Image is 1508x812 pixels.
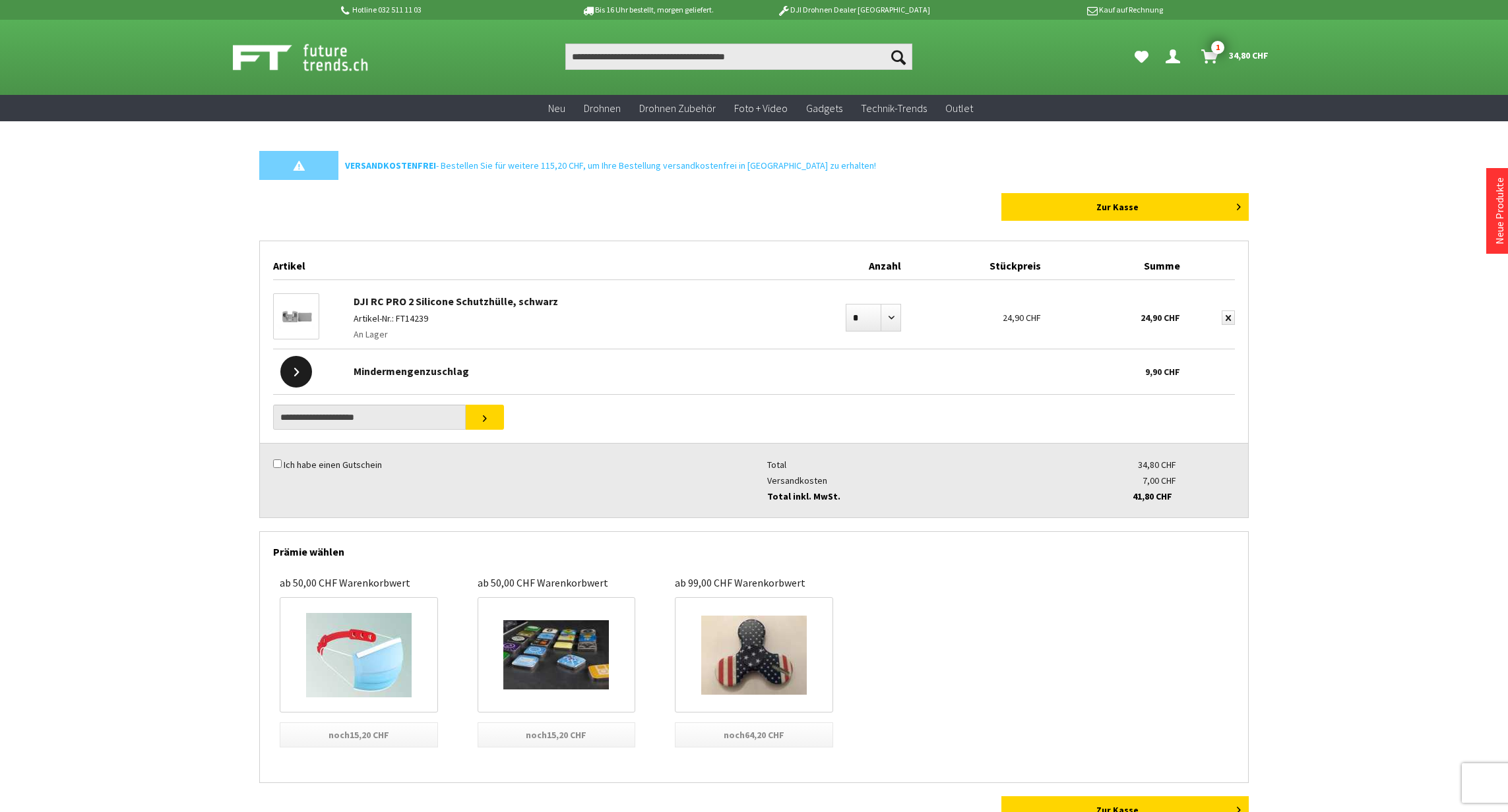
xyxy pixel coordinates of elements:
[767,473,1053,488] div: Versandkosten
[1053,473,1176,488] div: 7,00 CHF
[544,2,750,18] p: Bis 16 Uhr bestellt, morgen geliefert.
[273,532,1235,565] div: Prämie wählen
[539,95,575,122] a: Neu
[745,729,784,741] span: 64,20 CHF
[630,95,725,122] a: Drohnen Zubehör
[957,2,1162,18] p: Kauf auf Rechnung
[639,101,716,115] span: Drohnen Zubehör
[273,254,802,279] div: Artikel
[547,729,586,741] span: 15,20 CHF
[767,457,1053,473] div: Total
[1128,43,1155,70] a: Meine Favoriten
[306,613,412,697] img: Maskenhalter für Hygienemasken
[675,722,833,747] div: noch
[797,95,852,122] a: Gadgets
[478,575,636,591] p: ab 50,00 CHF Warenkorbwert
[701,616,807,695] img: Fidget Spinner Capitan America
[1001,193,1249,221] a: Zur Kasse
[945,101,973,115] span: Outlet
[354,326,388,342] span: An Lager
[861,101,927,115] span: Technik-Trends
[575,95,630,122] a: Drohnen
[936,95,982,122] a: Outlet
[675,597,833,712] a: Fidget Spinner Capitan America
[354,364,469,378] span: Mindermengenzuschlag
[751,2,957,18] p: DJI Drohnen Dealer [GEOGRAPHIC_DATA]
[478,597,636,712] a: iPhone App Magnete
[802,254,908,279] div: Anzahl
[734,101,788,115] span: Foto + Video
[284,459,382,471] label: Ich habe einen Gutschein
[280,722,438,747] div: noch
[1053,457,1176,473] div: 34,80 CHF
[1048,287,1187,338] div: 24,90 CHF
[1048,254,1187,279] div: Summe
[1050,488,1172,504] div: 41,80 CHF
[548,101,565,115] span: Neu
[350,729,389,741] span: 15,20 CHF
[233,41,397,74] img: Shop Futuretrends - zur Startseite wechseln
[1196,43,1275,70] a: Warenkorb
[478,722,636,747] div: noch
[1048,349,1187,386] div: 9,90 CHF
[1229,45,1269,66] span: 34,80 CHF
[908,287,1047,338] div: 24,90 CHF
[908,254,1047,279] div: Stückpreis
[354,295,558,308] a: DJI RC PRO 2 Silicone Schutzhülle, schwarz
[354,310,796,326] p: Artikel-Nr.: FT14239
[725,95,797,122] a: Foto + Video
[767,488,1053,504] div: Total inkl. MwSt.
[280,597,438,712] a: Maskenhalter für Hygienemasken
[852,95,936,122] a: Technik-Trends
[565,43,912,70] input: Produkt, Marke, Kategorie, EAN, Artikelnummer…
[1160,43,1191,70] a: Dein Konto
[274,294,319,339] img: DJI RC PRO 2 Silicone Schutzhülle, schwarz
[806,101,842,115] span: Gadgets
[584,101,621,115] span: Drohnen
[1211,41,1224,54] span: 1
[338,151,1249,180] div: - Bestellen Sie für weitere 115,20 CHF, um Ihre Bestellung versandkostenfrei in [GEOGRAPHIC_DATA]...
[345,159,436,171] strong: VERSANDKOSTENFREI
[503,620,609,689] img: iPhone App Magnete
[675,575,833,591] p: ab 99,00 CHF Warenkorbwert
[885,43,912,70] button: Suchen
[338,2,544,18] p: Hotline 032 511 11 03
[1493,177,1506,245] a: Neue Produkte
[280,575,438,591] p: ab 50,00 CHF Warenkorbwert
